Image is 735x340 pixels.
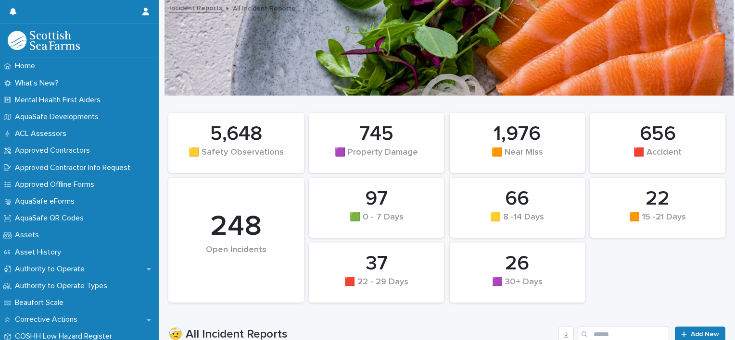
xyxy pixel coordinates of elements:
[466,187,569,211] div: 66
[11,248,69,257] p: Asset History
[11,180,102,189] p: Approved Offline Forms
[325,122,428,146] div: 745
[11,61,43,71] p: Home
[11,214,91,223] p: AquaSafe QR Codes
[11,281,115,291] p: Authority to Operate Types
[11,129,74,138] p: ACL Assessors
[691,331,719,338] span: Add New
[11,96,108,105] p: Mental Health First Aiders
[11,315,85,324] p: Corrective Actions
[325,147,428,168] div: 🟪 Property Damage
[325,252,428,276] div: 37
[8,31,80,50] img: bPIBxiqnSb2ggTQWdOVV
[466,212,569,232] div: 🟨 8 -14 Days
[606,147,709,168] div: 🟥 Accident
[11,298,71,307] p: Beaufort Scale
[233,2,295,13] p: All Incident Reports
[325,212,428,232] div: 🟩 0 - 7 Days
[466,147,569,168] div: 🟧 Near Miss
[466,277,569,297] div: 🟪 30+ Days
[11,231,47,240] p: Assets
[606,212,709,232] div: 🟧 15 -21 Days
[11,163,138,172] p: Approved Contractor Info Request
[466,122,569,146] div: 1,976
[325,277,428,297] div: 🟥 22 - 29 Days
[169,2,222,13] a: Incident Reports
[11,146,98,155] p: Approved Contractors
[325,187,428,211] div: 97
[185,245,288,275] div: Open Incidents
[185,147,288,168] div: 🟨 Safety Observations
[606,187,709,211] div: 22
[606,122,709,146] div: 656
[185,209,288,244] div: 248
[11,79,66,88] p: What's New?
[11,112,106,121] p: AquaSafe Developments
[185,122,288,146] div: 5,648
[466,252,569,276] div: 26
[11,197,82,206] p: AquaSafe eForms
[11,265,92,274] p: Authority to Operate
